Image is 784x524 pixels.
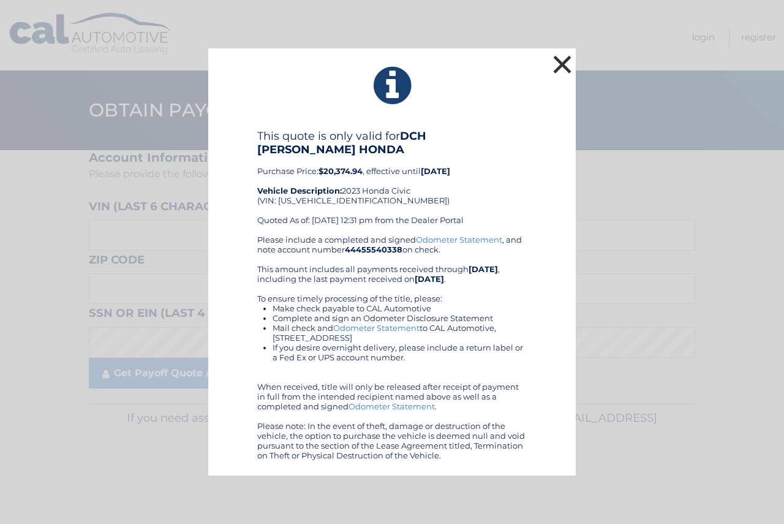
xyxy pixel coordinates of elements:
li: Mail check and to CAL Automotive, [STREET_ADDRESS] [273,323,527,343]
strong: Vehicle Description: [257,186,342,196]
b: [DATE] [415,274,444,284]
b: $20,374.94 [318,166,363,176]
a: Odometer Statement [349,401,435,411]
button: × [550,52,575,77]
li: Make check payable to CAL Automotive [273,303,527,313]
b: 44455540338 [345,245,402,254]
div: Purchase Price: , effective until 2023 Honda Civic (VIN: [US_VEHICLE_IDENTIFICATION_NUMBER]) Quot... [257,129,527,235]
div: Please include a completed and signed , and note account number on check. This amount includes al... [257,235,527,460]
a: Odometer Statement [333,323,420,333]
h4: This quote is only valid for [257,129,527,156]
b: DCH [PERSON_NAME] HONDA [257,129,426,156]
li: Complete and sign an Odometer Disclosure Statement [273,313,527,323]
b: [DATE] [469,264,498,274]
a: Odometer Statement [416,235,502,245]
b: [DATE] [421,166,450,176]
li: If you desire overnight delivery, please include a return label or a Fed Ex or UPS account number. [273,343,527,362]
